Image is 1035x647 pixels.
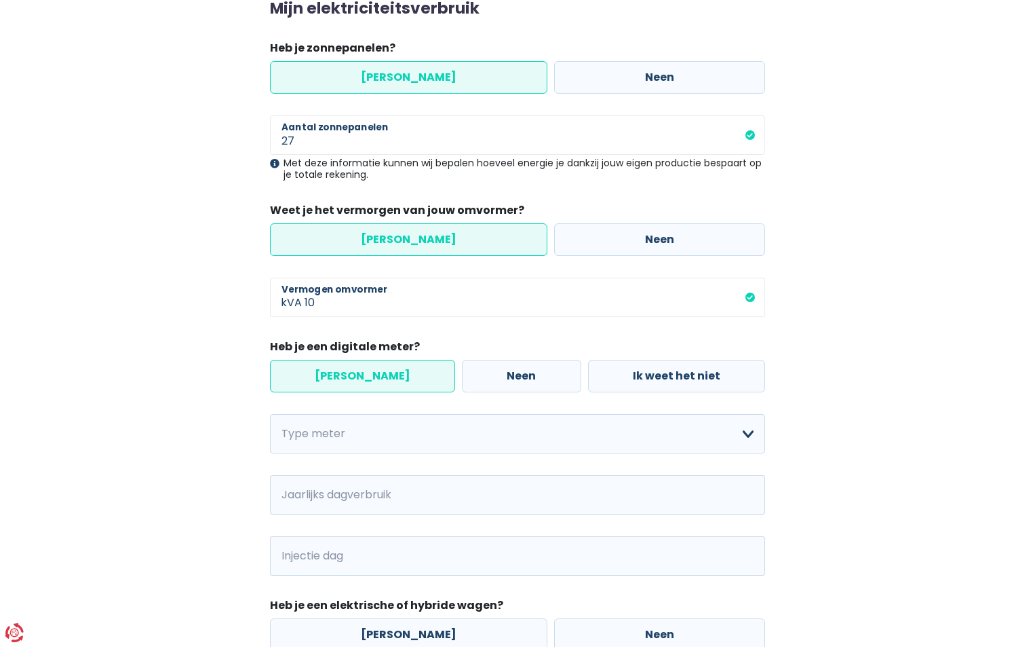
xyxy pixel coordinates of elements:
label: Neen [462,360,581,392]
span: kWh [270,475,307,515]
legend: Heb je zonnepanelen? [270,40,765,61]
label: Ik weet het niet [588,360,765,392]
legend: Heb je een elektrische of hybride wagen? [270,597,765,618]
label: Neen [554,223,765,256]
legend: Heb je een digitale meter? [270,339,765,360]
span: kVA [270,278,305,317]
label: [PERSON_NAME] [270,223,547,256]
label: Neen [554,61,765,94]
label: [PERSON_NAME] [270,61,547,94]
label: [PERSON_NAME] [270,360,455,392]
div: Met deze informatie kunnen wij bepalen hoeveel energie je dankzij jouw eigen productie bespaart o... [270,158,765,181]
span: kWh [270,536,307,576]
legend: Weet je het vermorgen van jouw omvormer? [270,202,765,223]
